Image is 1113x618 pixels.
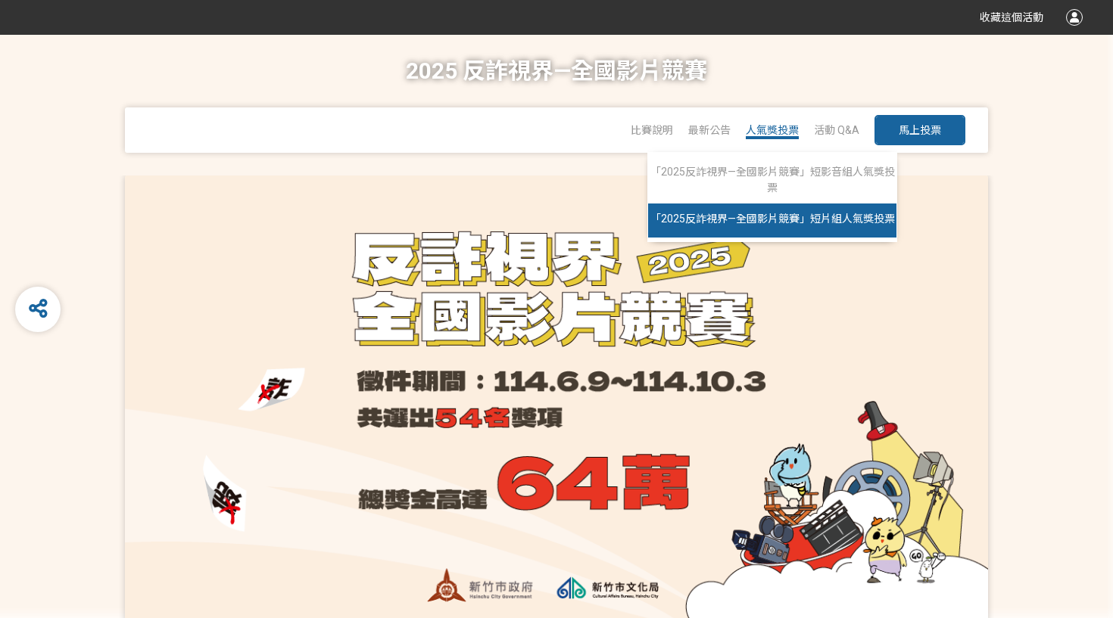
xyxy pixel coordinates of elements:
[648,157,896,203] a: 「2025反詐視界—全國影片競賽」短影音組人氣獎投票
[631,124,673,136] a: 比賽說明
[648,203,896,238] a: 「2025反詐視界—全國影片競賽」短片組人氣獎投票
[874,115,965,145] button: 馬上投票
[688,124,731,136] a: 最新公告
[746,124,799,136] span: 人氣獎投票
[650,166,895,194] span: 「2025反詐視界—全國影片競賽」短影音組人氣獎投票
[814,124,859,136] a: 活動 Q&A
[650,213,895,225] span: 「2025反詐視界—全國影片競賽」短片組人氣獎投票
[899,124,941,136] span: 馬上投票
[406,35,707,107] h1: 2025 反詐視界—全國影片競賽
[980,11,1043,23] span: 收藏這個活動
